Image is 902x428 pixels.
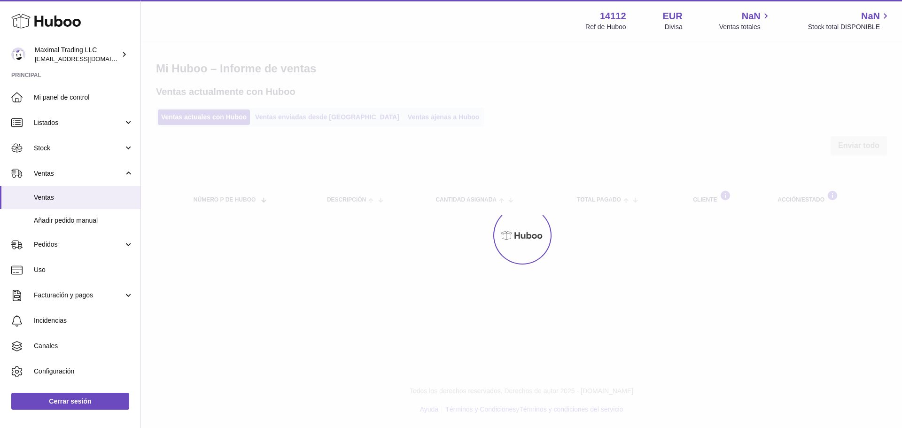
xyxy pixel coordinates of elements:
span: Listados [34,118,124,127]
span: NaN [861,10,880,23]
span: Stock total DISPONIBLE [808,23,891,31]
span: Uso [34,265,133,274]
span: [EMAIL_ADDRESS][DOMAIN_NAME] [35,55,138,62]
strong: EUR [663,10,683,23]
span: Incidencias [34,316,133,325]
span: NaN [742,10,761,23]
span: Añadir pedido manual [34,216,133,225]
span: Mi panel de control [34,93,133,102]
span: Configuración [34,367,133,376]
span: Pedidos [34,240,124,249]
span: Facturación y pagos [34,291,124,300]
img: internalAdmin-14112@internal.huboo.com [11,47,25,62]
a: Cerrar sesión [11,393,129,410]
div: Ref de Huboo [585,23,626,31]
span: Ventas [34,193,133,202]
span: Ventas [34,169,124,178]
div: Divisa [665,23,683,31]
div: Maximal Trading LLC [35,46,119,63]
a: NaN Stock total DISPONIBLE [808,10,891,31]
span: Stock [34,144,124,153]
a: NaN Ventas totales [719,10,771,31]
span: Canales [34,342,133,350]
span: Ventas totales [719,23,771,31]
strong: 14112 [600,10,626,23]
